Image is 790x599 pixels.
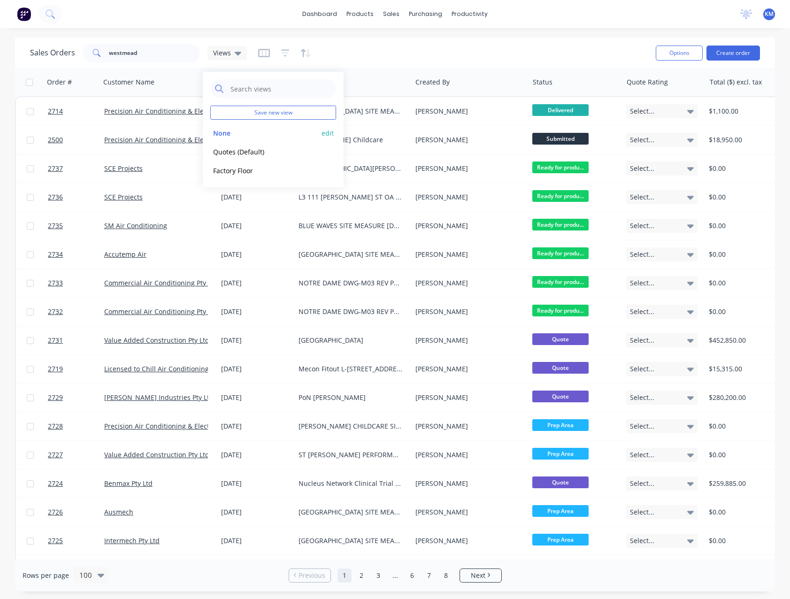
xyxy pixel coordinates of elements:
span: Ready for produ... [532,161,589,173]
div: [PERSON_NAME] [415,164,520,173]
span: Select... [630,135,654,145]
span: Submitted [532,133,589,145]
a: 2714 [48,97,104,125]
a: 2737 [48,154,104,183]
a: 2734 [48,240,104,269]
span: Select... [630,250,654,259]
span: 2714 [48,107,63,116]
div: [PERSON_NAME] [415,536,520,545]
span: Rows per page [23,571,69,580]
div: [DATE] [221,278,291,288]
div: [GEOGRAPHIC_DATA] SITE MEASURE [DATE] [299,507,403,517]
div: [PERSON_NAME] [415,336,520,345]
div: NOTRE DAME DWG-M03 REV P2 OA [299,278,403,288]
a: Page 6 [405,568,419,583]
h1: Sales Orders [30,48,75,57]
div: [DATE] [221,364,291,374]
div: [PERSON_NAME] [415,107,520,116]
div: Customer Name [103,77,154,87]
span: Ready for produ... [532,247,589,259]
a: 2723 [48,555,104,584]
a: Previous page [289,571,330,580]
div: [PERSON_NAME] [415,221,520,230]
a: 2735 [48,212,104,240]
span: 2500 [48,135,63,145]
div: [DATE] [221,479,291,488]
div: [PERSON_NAME] [415,364,520,374]
div: [GEOGRAPHIC_DATA] SITE MEASURES [DATE] [299,250,403,259]
div: [DATE] [221,336,291,345]
div: NOTRE DAME DWG-M03 REV P2 OA [299,307,403,316]
a: Page 1 is your current page [337,568,352,583]
span: Select... [630,336,654,345]
div: [PERSON_NAME] [415,479,520,488]
span: 2728 [48,422,63,431]
div: [DATE] [221,450,291,460]
div: Status [533,77,552,87]
div: [PERSON_NAME] [415,307,520,316]
span: Select... [630,307,654,316]
span: Quote [532,391,589,402]
a: Value Added Construction Pty Ltd [104,336,209,345]
div: [PERSON_NAME] [415,507,520,517]
a: Page 8 [439,568,453,583]
a: Ausmech [104,507,133,516]
button: None [210,128,317,138]
span: Select... [630,536,654,545]
a: Precision Air Conditioning & Electrical Pty Ltd [104,135,246,144]
span: Prep Area [532,534,589,545]
span: 2733 [48,278,63,288]
div: products [342,7,378,21]
span: Quote [532,333,589,345]
a: dashboard [298,7,342,21]
div: L3 [GEOGRAPHIC_DATA][PERSON_NAME] SECTION 5, 6, 7 [299,164,403,173]
div: [DATE] [221,221,291,230]
div: Quote Rating [627,77,668,87]
a: 2725 [48,527,104,555]
div: ST [PERSON_NAME] PERFORMANCE & TRAINING SITE MEASURE [DATE] [299,450,403,460]
div: [DATE] [221,507,291,517]
span: Select... [630,192,654,202]
a: Jump forward [388,568,402,583]
span: 2727 [48,450,63,460]
span: Ready for produ... [532,219,589,230]
span: Select... [630,364,654,374]
span: Select... [630,507,654,517]
a: 2727 [48,441,104,469]
div: PoN [PERSON_NAME] [299,393,403,402]
div: [DATE] [221,422,291,431]
div: [PERSON_NAME] [415,250,520,259]
button: Save new view [210,106,336,120]
a: 2733 [48,269,104,297]
button: Quotes (Default) [210,146,317,157]
a: Accutemp Air [104,250,146,259]
div: [PERSON_NAME] [415,192,520,202]
span: KM [765,10,774,18]
div: Mecon Fitout L-[STREET_ADDRESS][PERSON_NAME] [299,364,403,374]
a: Benmax Pty Ltd [104,479,153,488]
input: Search views [230,79,331,98]
a: SCE Projects [104,164,143,173]
a: Next page [460,571,501,580]
span: 2734 [48,250,63,259]
span: Quote [532,476,589,488]
a: SM Air Conditioning [104,221,167,230]
span: 2735 [48,221,63,230]
span: Quote [532,362,589,374]
div: [DATE] [221,536,291,545]
ul: Pagination [285,568,506,583]
div: [PERSON_NAME] Childcare [299,135,403,145]
span: Select... [630,278,654,288]
a: 2731 [48,326,104,354]
input: Search... [109,44,200,62]
div: [PERSON_NAME] CHILDCARE SITE MEASURE [DATE] [299,422,403,431]
span: 2736 [48,192,63,202]
button: Create order [706,46,760,61]
div: [GEOGRAPHIC_DATA] SITE MEASURE [DATE] [299,107,403,116]
div: [DATE] [221,307,291,316]
span: 2731 [48,336,63,345]
div: purchasing [404,7,447,21]
a: Precision Air Conditioning & Electrical Pty Ltd [104,107,246,115]
div: [GEOGRAPHIC_DATA] SITE MEASURES [DATE] [299,536,403,545]
a: 2729 [48,384,104,412]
